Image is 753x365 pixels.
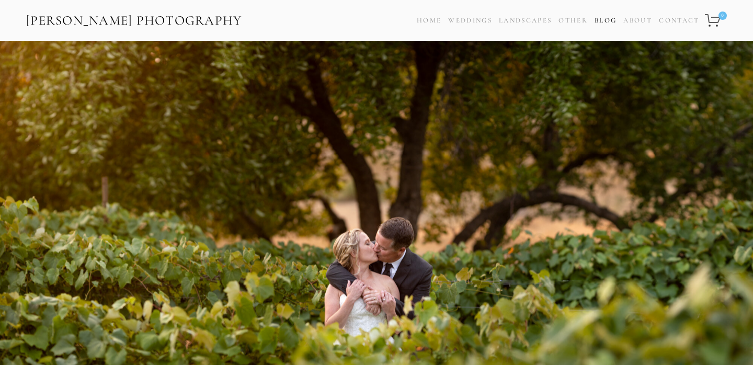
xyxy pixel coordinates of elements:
a: 0 items in cart [703,8,728,33]
a: Contact [659,13,699,28]
a: Home [417,13,441,28]
a: Weddings [448,16,492,25]
a: Landscapes [499,16,552,25]
a: Other [558,16,588,25]
a: About [623,13,652,28]
span: 0 [718,12,727,20]
a: Blog [595,13,617,28]
a: [PERSON_NAME] Photography [25,9,243,32]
